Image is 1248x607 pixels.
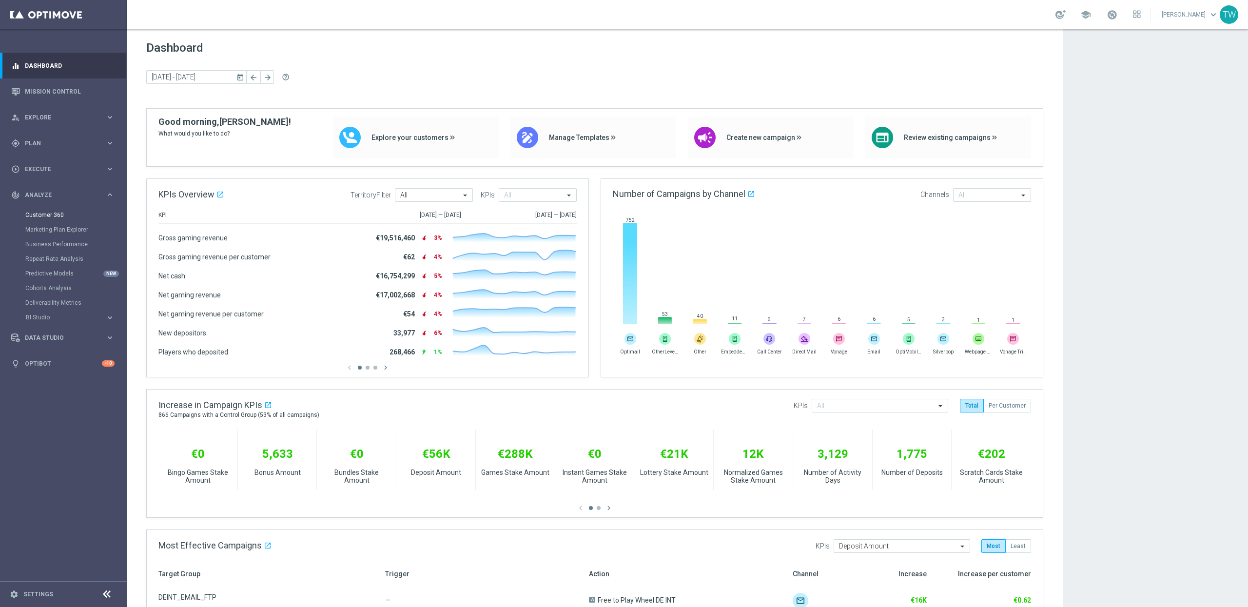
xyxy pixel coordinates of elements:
div: TW [1220,5,1238,24]
a: Settings [23,591,53,597]
div: Deliverability Metrics [25,295,126,310]
a: Cohorts Analysis [25,284,101,292]
div: Marketing Plan Explorer [25,222,126,237]
i: gps_fixed [11,139,20,148]
i: keyboard_arrow_right [105,313,115,322]
span: BI Studio [26,314,96,320]
div: Mission Control [11,78,115,104]
span: Data Studio [25,335,105,341]
i: keyboard_arrow_right [105,113,115,122]
button: BI Studio keyboard_arrow_right [25,313,115,321]
a: Marketing Plan Explorer [25,226,101,234]
span: Analyze [25,192,105,198]
div: Business Performance [25,237,126,252]
div: Dashboard [11,53,115,78]
div: Data Studio [11,333,105,342]
div: BI Studio [25,310,126,325]
div: Predictive Models [25,266,126,281]
button: track_changes Analyze keyboard_arrow_right [11,191,115,199]
i: track_changes [11,191,20,199]
a: Deliverability Metrics [25,299,101,307]
div: NEW [103,271,119,277]
span: Plan [25,140,105,146]
span: school [1080,9,1091,20]
a: Optibot [25,351,102,376]
div: Execute [11,165,105,174]
button: lightbulb Optibot +10 [11,360,115,368]
span: Execute [25,166,105,172]
a: Repeat Rate Analysis [25,255,101,263]
button: gps_fixed Plan keyboard_arrow_right [11,139,115,147]
a: [PERSON_NAME]keyboard_arrow_down [1161,7,1220,22]
div: +10 [102,360,115,367]
div: Customer 360 [25,208,126,222]
div: Optibot [11,351,115,376]
a: Dashboard [25,53,115,78]
div: Explore [11,113,105,122]
button: Data Studio keyboard_arrow_right [11,334,115,342]
i: keyboard_arrow_right [105,333,115,342]
span: keyboard_arrow_down [1208,9,1219,20]
a: Business Performance [25,240,101,248]
i: settings [10,590,19,599]
div: Plan [11,139,105,148]
i: play_circle_outline [11,165,20,174]
i: keyboard_arrow_right [105,164,115,174]
a: Customer 360 [25,211,101,219]
div: Cohorts Analysis [25,281,126,295]
i: equalizer [11,61,20,70]
i: lightbulb [11,359,20,368]
i: keyboard_arrow_right [105,138,115,148]
div: Analyze [11,191,105,199]
span: Explore [25,115,105,120]
button: play_circle_outline Execute keyboard_arrow_right [11,165,115,173]
a: Mission Control [25,78,115,104]
i: keyboard_arrow_right [105,190,115,199]
a: Predictive Models [25,270,101,277]
div: BI Studio [26,314,105,320]
button: equalizer Dashboard [11,62,115,70]
div: Repeat Rate Analysis [25,252,126,266]
button: Mission Control [11,88,115,96]
i: person_search [11,113,20,122]
button: person_search Explore keyboard_arrow_right [11,114,115,121]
